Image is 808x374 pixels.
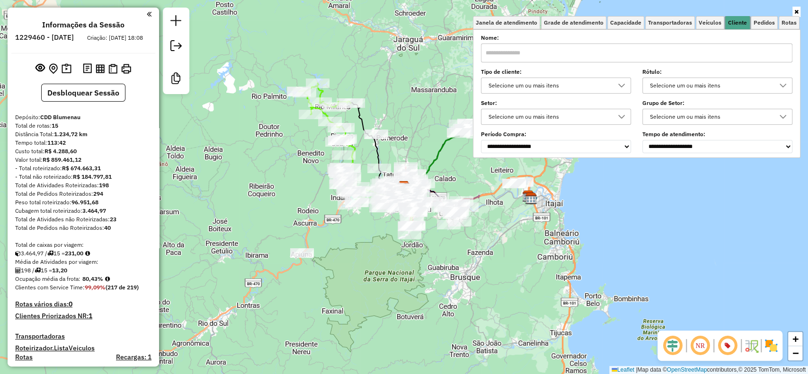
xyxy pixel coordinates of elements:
div: Atividade não roteirizada - ELIANE SEZERINO [448,217,471,226]
div: Atividade não roteirizada - SOCIEDADE CRUZEIRO E [437,220,461,229]
strong: 231,00 [65,250,83,257]
div: Peso total roteirizado: [15,198,151,207]
span: Transportadoras [648,20,692,26]
button: Exibir sessão original [34,61,47,76]
a: Ocultar filtros [792,7,800,17]
div: Total de Atividades não Roteirizadas: [15,215,151,224]
a: Rotas [15,353,33,361]
div: Selecione um ou mais itens [647,78,774,93]
i: Total de rotas [47,251,53,256]
a: OpenStreetMap [667,366,707,373]
h4: Transportadoras [15,332,151,340]
label: Nome: [481,34,792,42]
div: 198 / 15 = [15,266,151,275]
strong: 13,20 [52,267,67,274]
div: Distância Total: [15,130,151,139]
span: Clientes com Service Time: [15,284,85,291]
label: Tempo de atendimento: [642,130,792,139]
div: Selecione um ou mais itens [647,109,774,124]
strong: R$ 859.461,12 [43,156,81,163]
a: Zoom in [788,332,802,346]
span: Ocultar deslocamento [661,334,684,357]
div: 3.464,97 / 15 = [15,249,151,258]
div: Atividade não roteirizada - MARIA ENI BOMPANI GR [455,124,479,133]
div: Atividade não roteirizada - ALAN POUL DE ANDRADE [510,177,533,187]
strong: (217 de 219) [106,284,139,291]
a: Leaflet [612,366,634,373]
div: Atividade não roteirizada - MERCIO DE COMBUSTIVE [447,128,471,138]
img: Exibir/Ocultar setores [764,338,779,353]
strong: R$ 184.797,81 [73,173,112,180]
div: Criação: [DATE] 18:08 [83,34,147,42]
button: Painel de Sugestão [60,61,73,76]
span: Veículos [699,20,721,26]
div: Atividade não roteirizada - MADE ARMAZEM COLONIA [398,221,421,231]
strong: 40 [104,224,111,231]
strong: 80,43% [82,275,103,282]
strong: 99,09% [85,284,106,291]
h4: Rotas vários dias: [15,300,151,308]
strong: 0 [69,300,72,308]
div: Tempo total: [15,139,151,147]
div: Atividade não roteirizada - COMERCIO DE COMBUSTI [455,124,479,134]
span: Ocultar NR [689,334,711,357]
div: Média de Atividades por viagem: [15,258,151,266]
span: − [792,347,799,359]
div: Atividade não roteirizada - 52.907.708 MARTA NATALINA RITA GONCALVES [457,119,481,128]
button: Centralizar mapa no depósito ou ponto de apoio [47,61,60,76]
span: Ocupação média da frota: [15,275,80,282]
strong: R$ 4.288,60 [44,148,77,155]
div: Total de Atividades Roteirizadas: [15,181,151,190]
img: CDD Camboriú [525,192,537,205]
span: Exibir número da rota [716,334,739,357]
span: Rotas [781,20,797,26]
h4: Recargas: 1 [116,353,151,361]
div: Valor total: [15,156,151,164]
div: Atividade não roteirizada - RESTAURANTE BERINJELA GRILL LTDA - EPP [345,198,369,207]
div: Custo total: [15,147,151,156]
button: Visualizar relatório de Roteirização [94,62,107,75]
div: Atividade não roteirizada - MERC FELUCA LTDA ME [457,126,480,135]
span: Grade de atendimento [544,20,604,26]
i: Total de Atividades [15,268,21,273]
span: + [792,333,799,345]
i: Total de rotas [35,268,41,273]
img: CDD Blumenau [398,181,410,193]
span: Capacidade [610,20,641,26]
div: Atividade não roteirizada - ALMIR PETRI 00784308 [449,120,472,129]
div: Atividade não roteirizada - ELZIRA BURKHARDT ME [367,164,391,173]
strong: 1.234,72 km [54,130,88,138]
strong: CDD Blumenau [40,113,80,121]
h6: 1229460 - [DATE] [15,33,74,42]
div: Selecione um ou mais itens [485,109,613,124]
h4: Roteirizador.ListaVeiculos [15,344,151,352]
div: - Total não roteirizado: [15,173,151,181]
div: Atividade não roteirizada - VITORINO LUCIANI COM [455,125,479,134]
div: Atividade não roteirizada - GUMZ COMERCIO IND. L [364,130,388,139]
div: - Total roteirizado: [15,164,151,173]
div: Atividade não roteirizada - SUPERMERCADO ALVES F [398,230,421,239]
div: Atividade não roteirizada - LANCONETE REST. MARI [401,221,425,230]
div: Selecione um ou mais itens [485,78,613,93]
strong: 3.464,97 [82,207,106,214]
button: Visualizar Romaneio [107,62,119,76]
label: Tipo de cliente: [481,68,631,76]
div: Atividade não roteirizada - MADE ARMAZEM COLONIA [398,222,422,231]
strong: 198 [99,182,109,189]
strong: R$ 674.663,31 [62,165,101,172]
div: Cubagem total roteirizado: [15,207,151,215]
i: Cubagem total roteirizado [15,251,21,256]
div: Depósito: [15,113,151,122]
button: Desbloquear Sessão [41,84,125,102]
div: Atividade não roteirizada - MERC FELUCA LTDA ME [456,126,480,135]
div: Total de caixas por viagem: [15,241,151,249]
label: Grupo de Setor: [642,99,792,107]
strong: 96.951,68 [71,199,98,206]
img: CDD Itajaí [522,190,534,202]
div: Atividade não roteirizada - 58.100.406 ALEX BITENCOURT [502,179,526,188]
a: Criar modelo [167,69,186,90]
div: Total de rotas: [15,122,151,130]
a: Zoom out [788,346,802,360]
button: Imprimir Rotas [119,62,133,76]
